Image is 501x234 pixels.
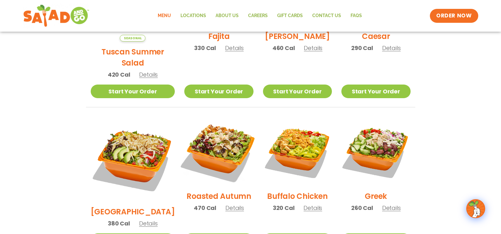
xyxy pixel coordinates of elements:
[243,9,272,23] a: Careers
[225,44,244,52] span: Details
[153,9,367,23] nav: Menu
[362,31,390,42] h2: Caesar
[272,9,308,23] a: GIFT CARDS
[176,9,211,23] a: Locations
[108,70,130,79] span: 420 Cal
[365,191,387,202] h2: Greek
[382,44,401,52] span: Details
[303,204,322,212] span: Details
[382,204,401,212] span: Details
[225,204,244,212] span: Details
[273,204,295,212] span: 320 Cal
[304,44,322,52] span: Details
[211,9,243,23] a: About Us
[108,219,130,228] span: 380 Cal
[263,85,332,98] a: Start Your Order
[23,3,90,28] img: new-SAG-logo-768×292
[436,12,472,20] span: ORDER NOW
[263,117,332,186] img: Product photo for Buffalo Chicken Salad
[346,9,367,23] a: FAQs
[120,35,145,41] span: Seasonal
[351,44,373,52] span: 290 Cal
[272,44,295,52] span: 460 Cal
[430,9,478,23] a: ORDER NOW
[186,191,251,202] h2: Roasted Autumn
[91,206,175,217] h2: [GEOGRAPHIC_DATA]
[265,31,330,42] h2: [PERSON_NAME]
[194,204,216,212] span: 470 Cal
[139,71,158,79] span: Details
[91,117,175,201] img: Product photo for BBQ Ranch Salad
[467,200,485,218] img: wpChatIcon
[351,204,373,212] span: 260 Cal
[184,85,253,98] a: Start Your Order
[178,111,259,192] img: Product photo for Roasted Autumn Salad
[341,117,410,186] img: Product photo for Greek Salad
[153,9,176,23] a: Menu
[194,44,216,52] span: 330 Cal
[308,9,346,23] a: Contact Us
[91,46,175,68] h2: Tuscan Summer Salad
[139,219,158,227] span: Details
[208,31,230,42] h2: Fajita
[341,85,410,98] a: Start Your Order
[267,191,327,202] h2: Buffalo Chicken
[91,85,175,98] a: Start Your Order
